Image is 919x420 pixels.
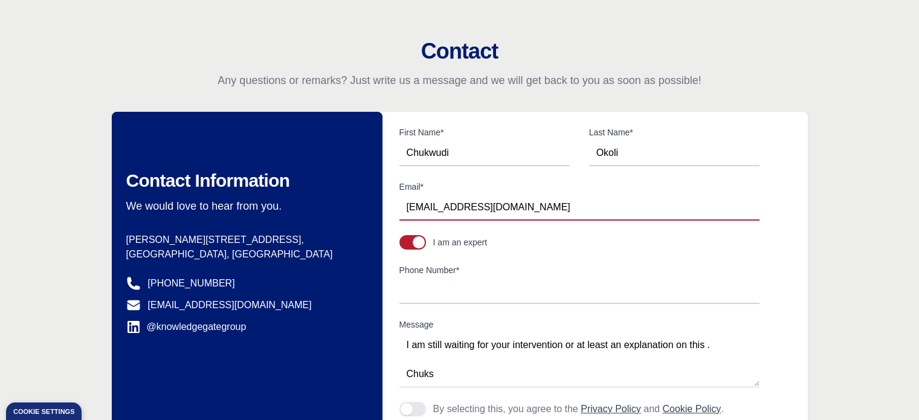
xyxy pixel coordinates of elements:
a: @knowledgegategroup [126,320,247,334]
a: Cookie Policy [662,404,721,414]
label: Message [399,318,759,331]
label: Last Name* [589,126,759,138]
div: Cookie settings [13,409,74,415]
h2: Contact Information [126,170,353,192]
label: Email* [399,181,759,193]
p: [GEOGRAPHIC_DATA], [GEOGRAPHIC_DATA] [126,247,353,262]
div: I am an expert [433,236,488,248]
p: We would love to hear from you. [126,199,353,213]
iframe: Chat Widget [859,362,919,420]
a: [PHONE_NUMBER] [148,276,235,291]
p: By selecting this, you agree to the and . [433,402,724,416]
a: [EMAIL_ADDRESS][DOMAIN_NAME] [148,298,312,312]
label: First Name* [399,126,570,138]
p: [PERSON_NAME][STREET_ADDRESS], [126,233,353,247]
label: Phone Number* [399,264,759,276]
a: Privacy Policy [581,404,641,414]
